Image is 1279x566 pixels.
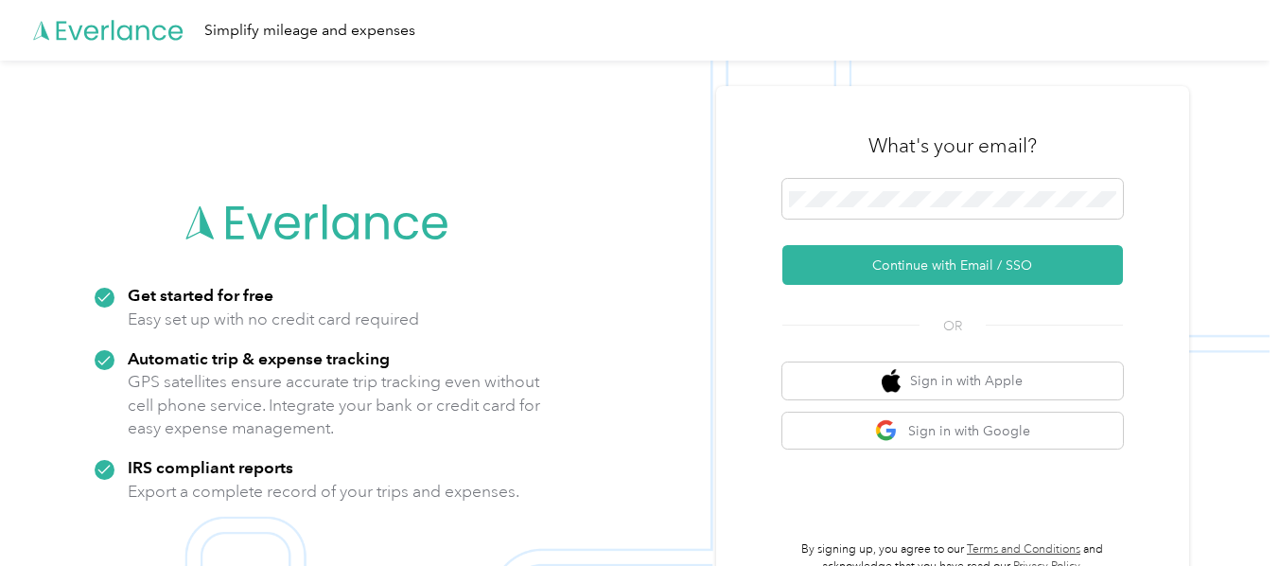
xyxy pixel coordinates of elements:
h3: What's your email? [868,133,1037,159]
p: Export a complete record of your trips and expenses. [128,480,519,504]
img: google logo [875,419,899,443]
p: Easy set up with no credit card required [128,308,419,331]
button: Continue with Email / SSO [782,245,1123,285]
strong: Get started for free [128,285,273,305]
button: google logoSign in with Google [782,413,1123,450]
button: apple logoSign in with Apple [782,363,1123,399]
div: Simplify mileage and expenses [204,19,415,43]
span: OR [920,316,986,336]
a: Terms and Conditions [967,542,1080,557]
strong: IRS compliant reports [128,457,293,477]
img: apple logo [882,369,901,393]
strong: Automatic trip & expense tracking [128,348,390,368]
p: GPS satellites ensure accurate trip tracking even without cell phone service. Integrate your bank... [128,370,541,440]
